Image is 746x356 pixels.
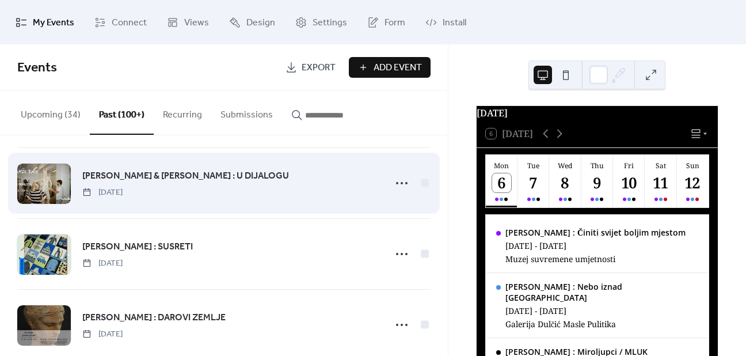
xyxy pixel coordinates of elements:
[443,14,466,32] span: Install
[86,5,155,40] a: Connect
[82,169,289,184] a: [PERSON_NAME] & [PERSON_NAME] : U DIJALOGU
[588,173,607,192] div: 9
[556,173,575,192] div: 8
[82,257,123,270] span: [DATE]
[82,240,193,254] span: [PERSON_NAME] : SUSRETI
[417,5,475,40] a: Install
[82,310,226,325] a: [PERSON_NAME] : DAROVI ZEMLJE
[477,106,718,120] div: [DATE]
[524,173,543,192] div: 7
[220,5,284,40] a: Design
[184,14,209,32] span: Views
[33,14,74,32] span: My Events
[302,61,336,75] span: Export
[613,155,645,207] button: Fri10
[652,173,671,192] div: 11
[553,161,577,171] div: Wed
[549,155,581,207] button: Wed8
[680,161,705,171] div: Sun
[374,61,422,75] span: Add Event
[287,5,356,40] a: Settings
[521,161,546,171] div: Tue
[82,169,289,183] span: [PERSON_NAME] & [PERSON_NAME] : U DIJALOGU
[616,161,641,171] div: Fri
[677,155,709,207] button: Sun12
[505,253,686,264] div: Muzej suvremene umjetnosti
[505,240,686,251] div: [DATE] - [DATE]
[82,328,123,340] span: [DATE]
[112,14,147,32] span: Connect
[7,5,83,40] a: My Events
[82,311,226,325] span: [PERSON_NAME] : DAROVI ZEMLJE
[246,14,275,32] span: Design
[359,5,414,40] a: Form
[12,91,90,134] button: Upcoming (34)
[90,91,154,135] button: Past (100+)
[489,161,514,171] div: Mon
[17,55,57,81] span: Events
[505,227,686,238] div: [PERSON_NAME] : Činiti svijet boljim mjestom
[82,187,123,199] span: [DATE]
[683,173,702,192] div: 12
[585,161,610,171] div: Thu
[517,155,549,207] button: Tue7
[158,5,218,40] a: Views
[82,240,193,255] a: [PERSON_NAME] : SUSRETI
[505,305,698,316] div: [DATE] - [DATE]
[349,57,431,78] button: Add Event
[505,319,698,330] div: Galerija Dulčić Masle Pulitika
[313,14,347,32] span: Settings
[505,281,698,303] div: [PERSON_NAME] : Nebo iznad [GEOGRAPHIC_DATA]
[211,91,282,134] button: Submissions
[277,57,344,78] a: Export
[581,155,613,207] button: Thu9
[154,91,211,134] button: Recurring
[648,161,673,171] div: Sat
[645,155,676,207] button: Sat11
[486,155,517,207] button: Mon6
[492,173,511,192] div: 6
[385,14,405,32] span: Form
[619,173,638,192] div: 10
